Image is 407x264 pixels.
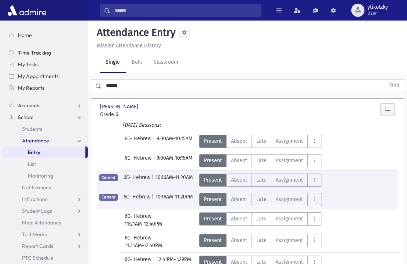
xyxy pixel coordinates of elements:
[100,52,126,73] a: Single
[22,231,47,238] span: Test Marks
[22,137,49,144] span: Attendance
[276,176,303,184] span: Assignment
[385,79,404,92] button: Find
[231,157,247,164] span: Absent
[22,196,47,202] span: Infractions
[204,237,222,244] span: Present
[153,154,157,167] span: |
[125,234,153,242] span: 6C- Hebrew
[122,122,161,128] i: [DATE] Sessions:
[125,220,162,228] span: 11:21AM-12:40PM
[22,126,42,132] span: Students
[367,4,388,10] span: ytikotzky
[99,174,118,181] span: Current
[231,237,247,244] span: Absent
[28,172,53,179] span: Monitoring
[276,215,303,223] span: Assignment
[204,176,222,184] span: Present
[204,157,222,164] span: Present
[100,111,143,118] span: Grade 6
[276,157,303,164] span: Assignment
[276,237,303,244] span: Assignment
[3,170,88,182] a: Monitoring
[18,85,44,91] span: My Reports
[276,137,303,145] span: Assignment
[3,252,88,264] a: PTC Schedule
[3,205,88,217] a: Student Logs
[18,32,32,38] span: Home
[125,242,162,249] span: 11:21AM-12:40PM
[3,217,88,228] a: Meal Attendance
[199,193,322,206] div: AttTypes
[157,135,192,148] span: 9:00AM-10:15AM
[125,212,153,220] span: 6C- Hebrew
[155,193,193,206] span: 10:16AM-11:20PM
[22,243,53,249] span: Report Cards
[3,111,88,123] a: School
[256,176,267,184] span: Late
[125,135,153,148] span: 6C- Hebrew
[3,146,85,158] a: Entry
[28,161,36,167] span: List
[148,52,184,73] a: Classroom
[28,149,40,156] span: Entry
[199,135,322,148] div: AttTypes
[22,208,52,214] span: Student Logs
[22,254,54,261] span: PTC Schedule
[256,157,267,164] span: Late
[3,47,88,59] a: Time Tracking
[3,135,88,146] a: Attendance
[256,215,267,223] span: Late
[3,82,88,94] a: My Reports
[256,196,267,203] span: Late
[231,196,247,203] span: Absent
[231,176,247,184] span: Absent
[18,73,59,79] span: My Appointments
[256,237,267,244] span: Late
[97,42,161,49] u: Missing Attendance History
[256,137,267,145] span: Late
[110,4,261,17] input: Search
[100,103,140,111] span: [PERSON_NAME]
[231,215,247,223] span: Absent
[276,196,303,203] span: Assignment
[18,114,33,120] span: School
[3,158,88,170] a: List
[367,10,388,16] span: User
[3,193,88,205] a: Infractions
[199,234,322,247] div: AttTypes
[124,193,152,206] span: 6C- Hebrew
[199,154,322,167] div: AttTypes
[231,137,247,145] span: Absent
[18,49,51,56] span: Time Tracking
[3,70,88,82] a: My Appointments
[3,123,88,135] a: Students
[204,215,222,223] span: Present
[204,137,222,145] span: Present
[3,182,88,193] a: Notifications
[152,193,155,206] span: |
[153,135,157,148] span: |
[3,59,88,70] a: My Tasks
[3,100,88,111] a: Accounts
[94,26,176,39] h5: Attendance Entry
[155,174,193,187] span: 10:16AM-11:20AM
[18,61,38,68] span: My Tasks
[3,228,88,240] a: Test Marks
[124,174,152,187] span: 6C- Hebrew
[6,3,48,18] img: AdmirePro
[22,184,51,191] span: Notifications
[199,174,322,187] div: AttTypes
[204,196,222,203] span: Present
[99,194,118,201] span: Current
[18,102,39,109] span: Accounts
[22,219,62,226] span: Meal Attendance
[3,29,88,41] a: Home
[126,52,148,73] a: Bulk
[199,212,322,226] div: AttTypes
[3,240,88,252] a: Report Cards
[152,174,155,187] span: |
[94,42,161,49] a: Missing Attendance History
[157,154,192,167] span: 9:00AM-10:15AM
[125,154,153,167] span: 6C- Hebrew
